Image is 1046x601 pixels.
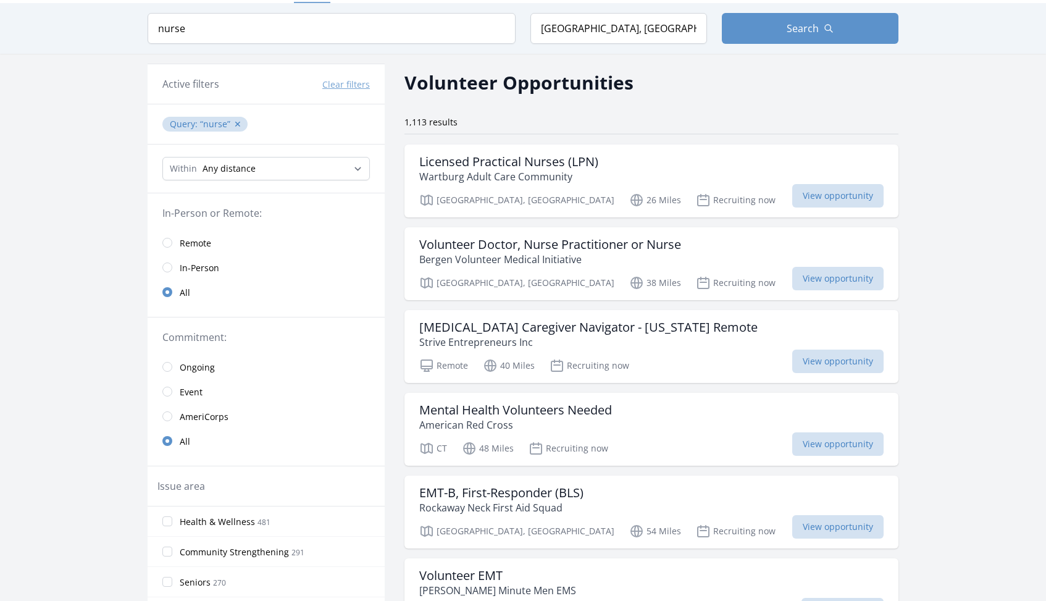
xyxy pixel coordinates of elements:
[787,21,819,36] span: Search
[696,275,776,290] p: Recruiting now
[419,568,576,583] h3: Volunteer EMT
[629,275,681,290] p: 38 Miles
[162,330,370,345] legend: Commitment:
[529,441,608,456] p: Recruiting now
[483,358,535,373] p: 40 Miles
[419,252,681,267] p: Bergen Volunteer Medical Initiative
[419,320,758,335] h3: [MEDICAL_DATA] Caregiver Navigator - [US_STATE] Remote
[180,411,228,423] span: AmeriCorps
[792,432,884,456] span: View opportunity
[419,583,576,598] p: [PERSON_NAME] Minute Men EMS
[419,524,614,539] p: [GEOGRAPHIC_DATA], [GEOGRAPHIC_DATA]
[148,355,385,379] a: Ongoing
[419,237,681,252] h3: Volunteer Doctor, Nurse Practitioner or Nurse
[180,435,190,448] span: All
[419,500,584,515] p: Rockaway Neck First Aid Squad
[180,262,219,274] span: In-Person
[419,418,612,432] p: American Red Cross
[213,578,226,588] span: 270
[180,546,289,558] span: Community Strengthening
[419,358,468,373] p: Remote
[148,230,385,255] a: Remote
[419,169,598,184] p: Wartburg Adult Care Community
[157,479,205,494] legend: Issue area
[404,227,898,300] a: Volunteer Doctor, Nurse Practitioner or Nurse Bergen Volunteer Medical Initiative [GEOGRAPHIC_DAT...
[291,547,304,558] span: 291
[419,154,598,169] h3: Licensed Practical Nurses (LPN)
[180,237,211,250] span: Remote
[462,441,514,456] p: 48 Miles
[148,429,385,453] a: All
[148,379,385,404] a: Event
[404,116,458,128] span: 1,113 results
[696,524,776,539] p: Recruiting now
[696,193,776,208] p: Recruiting now
[629,524,681,539] p: 54 Miles
[234,118,241,130] button: ✕
[792,184,884,208] span: View opportunity
[792,350,884,373] span: View opportunity
[257,517,270,527] span: 481
[792,515,884,539] span: View opportunity
[180,361,215,374] span: Ongoing
[162,206,370,221] legend: In-Person or Remote:
[180,516,255,528] span: Health & Wellness
[322,78,370,91] button: Clear filters
[404,310,898,383] a: [MEDICAL_DATA] Caregiver Navigator - [US_STATE] Remote Strive Entrepreneurs Inc Remote 40 Miles R...
[404,393,898,466] a: Mental Health Volunteers Needed American Red Cross CT 48 Miles Recruiting now View opportunity
[170,118,200,130] span: Query :
[404,145,898,217] a: Licensed Practical Nurses (LPN) Wartburg Adult Care Community [GEOGRAPHIC_DATA], [GEOGRAPHIC_DATA...
[180,386,203,398] span: Event
[404,69,634,96] h2: Volunteer Opportunities
[530,13,707,44] input: Location
[180,576,211,589] span: Seniors
[148,255,385,280] a: In-Person
[419,193,614,208] p: [GEOGRAPHIC_DATA], [GEOGRAPHIC_DATA]
[148,13,516,44] input: Keyword
[550,358,629,373] p: Recruiting now
[148,280,385,305] a: All
[419,441,447,456] p: CT
[419,485,584,500] h3: EMT-B, First-Responder (BLS)
[722,13,898,44] button: Search
[148,404,385,429] a: AmeriCorps
[162,577,172,587] input: Seniors 270
[200,118,230,130] q: nurse
[419,275,614,290] p: [GEOGRAPHIC_DATA], [GEOGRAPHIC_DATA]
[419,403,612,418] h3: Mental Health Volunteers Needed
[162,516,172,526] input: Health & Wellness 481
[180,287,190,299] span: All
[162,77,219,91] h3: Active filters
[162,157,370,180] select: Search Radius
[162,547,172,557] input: Community Strengthening 291
[629,193,681,208] p: 26 Miles
[419,335,758,350] p: Strive Entrepreneurs Inc
[792,267,884,290] span: View opportunity
[404,476,898,548] a: EMT-B, First-Responder (BLS) Rockaway Neck First Aid Squad [GEOGRAPHIC_DATA], [GEOGRAPHIC_DATA] 5...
